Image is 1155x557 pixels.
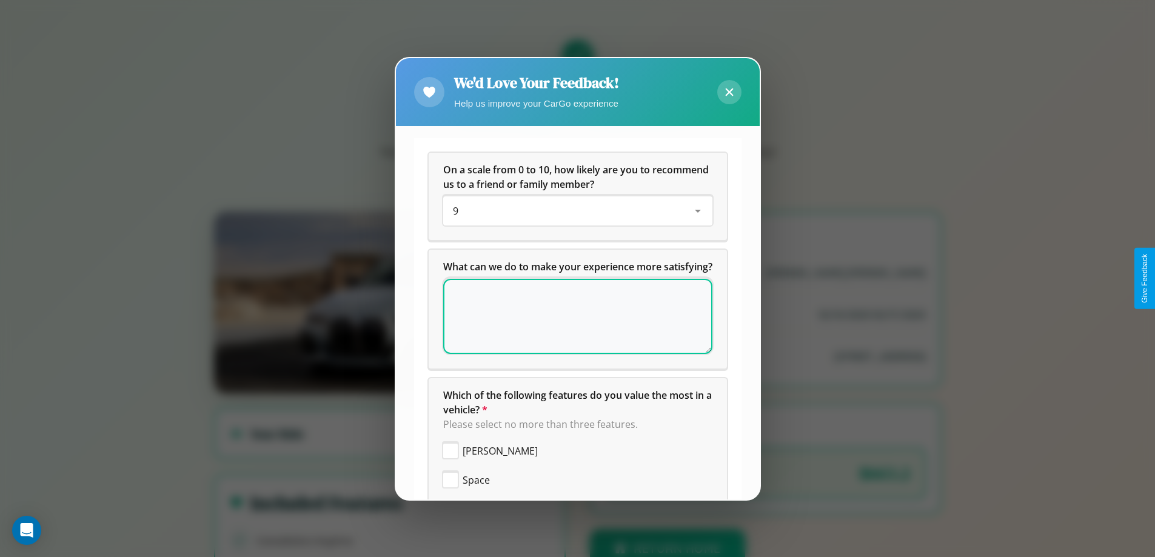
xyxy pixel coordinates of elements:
span: [PERSON_NAME] [463,444,538,458]
span: What can we do to make your experience more satisfying? [443,260,712,273]
p: Help us improve your CarGo experience [454,95,619,112]
h2: We'd Love Your Feedback! [454,73,619,93]
span: Please select no more than three features. [443,418,638,431]
div: Give Feedback [1140,254,1149,303]
span: 9 [453,204,458,218]
div: On a scale from 0 to 10, how likely are you to recommend us to a friend or family member? [443,196,712,225]
span: On a scale from 0 to 10, how likely are you to recommend us to a friend or family member? [443,163,711,191]
div: Open Intercom Messenger [12,516,41,545]
span: Which of the following features do you value the most in a vehicle? [443,389,714,416]
h5: On a scale from 0 to 10, how likely are you to recommend us to a friend or family member? [443,162,712,192]
div: On a scale from 0 to 10, how likely are you to recommend us to a friend or family member? [429,153,727,240]
span: Space [463,473,490,487]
